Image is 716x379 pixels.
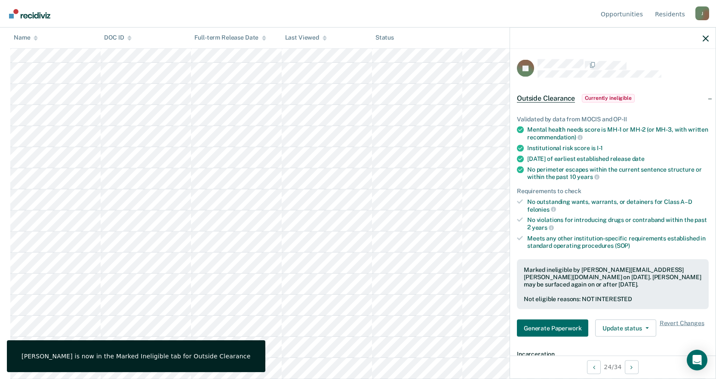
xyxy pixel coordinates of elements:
div: No violations for introducing drugs or contraband within the past 2 [527,216,709,231]
div: 24 / 34 [510,355,716,378]
div: Institutional risk score is [527,144,709,151]
span: recommendation) [527,133,583,140]
button: Previous Opportunity [587,360,601,374]
div: Marked ineligible by [PERSON_NAME][EMAIL_ADDRESS][PERSON_NAME][DOMAIN_NAME] on [DATE]. [PERSON_NA... [524,266,702,288]
div: Not eligible reasons: NOT INTERESTED [524,295,702,302]
button: Next Opportunity [625,360,639,374]
span: years [532,224,554,231]
span: felonies [527,206,556,213]
div: J [695,6,709,20]
div: DOC ID [104,34,132,42]
div: Open Intercom Messenger [687,350,707,370]
div: Outside ClearanceCurrently ineligible [510,84,716,112]
button: Generate Paperwork [517,320,588,337]
span: date [632,155,645,162]
span: (SOP) [615,242,630,249]
button: Profile dropdown button [695,6,709,20]
div: Validated by data from MOCIS and OP-II [517,115,709,123]
div: Mental health needs score is MH-1 or MH-2 (or MH-3, with written [527,126,709,141]
img: Recidiviz [9,9,50,18]
div: No perimeter escapes within the current sentence structure or within the past 10 [527,166,709,180]
div: Last Viewed [285,34,327,42]
div: Full-term Release Date [194,34,266,42]
div: Status [375,34,394,42]
div: [DATE] of earliest established release [527,155,709,162]
span: Revert Changes [660,320,704,337]
button: Update status [595,320,656,337]
div: Name [14,34,38,42]
div: No outstanding wants, warrants, or detainers for Class A–D [527,198,709,213]
div: Requirements to check [517,188,709,195]
span: Currently ineligible [582,94,635,102]
div: [PERSON_NAME] is now in the Marked Ineligible tab for Outside Clearance [22,352,251,360]
div: Meets any other institution-specific requirements established in standard operating procedures [527,234,709,249]
span: Outside Clearance [517,94,575,102]
dt: Incarceration [517,351,709,358]
span: I-1 [597,144,603,151]
span: years [577,173,599,180]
